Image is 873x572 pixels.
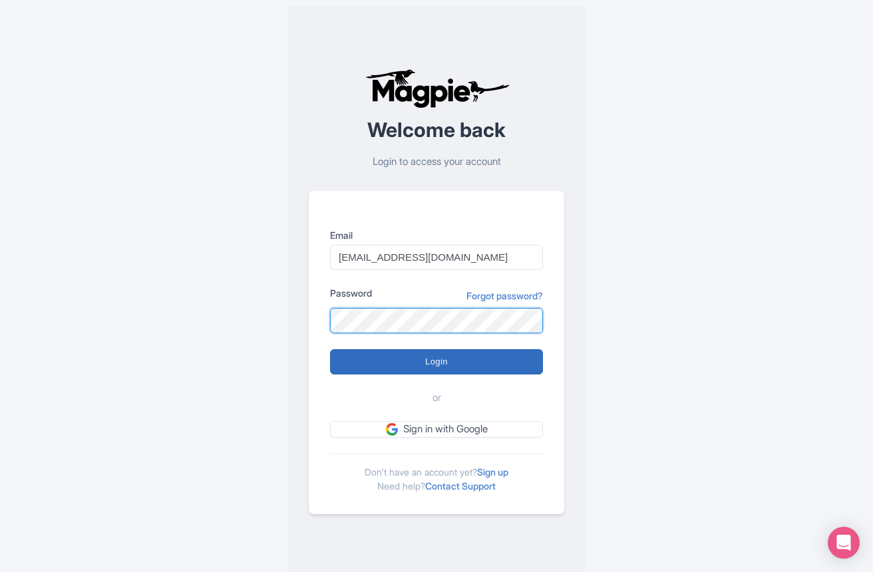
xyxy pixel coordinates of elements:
div: Don't have an account yet? Need help? [330,454,543,493]
input: Login [330,349,543,374]
span: or [433,390,441,406]
h2: Welcome back [309,119,564,141]
label: Password [330,286,372,300]
p: Login to access your account [309,154,564,170]
img: logo-ab69f6fb50320c5b225c76a69d11143b.png [362,69,512,108]
label: Email [330,228,543,242]
img: google.svg [386,423,398,435]
a: Forgot password? [466,289,543,303]
div: Open Intercom Messenger [828,527,860,559]
a: Sign up [477,466,508,478]
a: Sign in with Google [330,421,543,438]
a: Contact Support [425,480,496,492]
input: you@example.com [330,245,543,270]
